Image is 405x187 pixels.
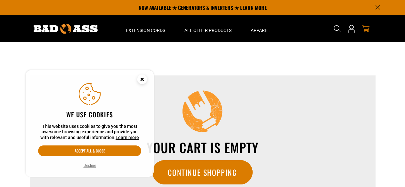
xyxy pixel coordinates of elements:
[332,24,343,34] summary: Search
[82,162,98,169] button: Decline
[38,145,141,156] button: Accept all & close
[26,70,154,177] aside: Cookie Consent
[38,124,141,141] p: This website uses cookies to give you the most awesome browsing experience and provide you with r...
[251,27,270,33] span: Apparel
[126,27,165,33] span: Extension Cords
[34,24,98,34] img: Bad Ass Extension Cords
[116,135,139,140] a: Learn more
[184,27,231,33] span: All Other Products
[175,15,241,42] summary: All Other Products
[47,141,358,154] h3: Your cart is empty
[38,110,141,119] h2: We use cookies
[116,15,175,42] summary: Extension Cords
[152,160,252,184] a: Continue Shopping
[241,15,279,42] summary: Apparel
